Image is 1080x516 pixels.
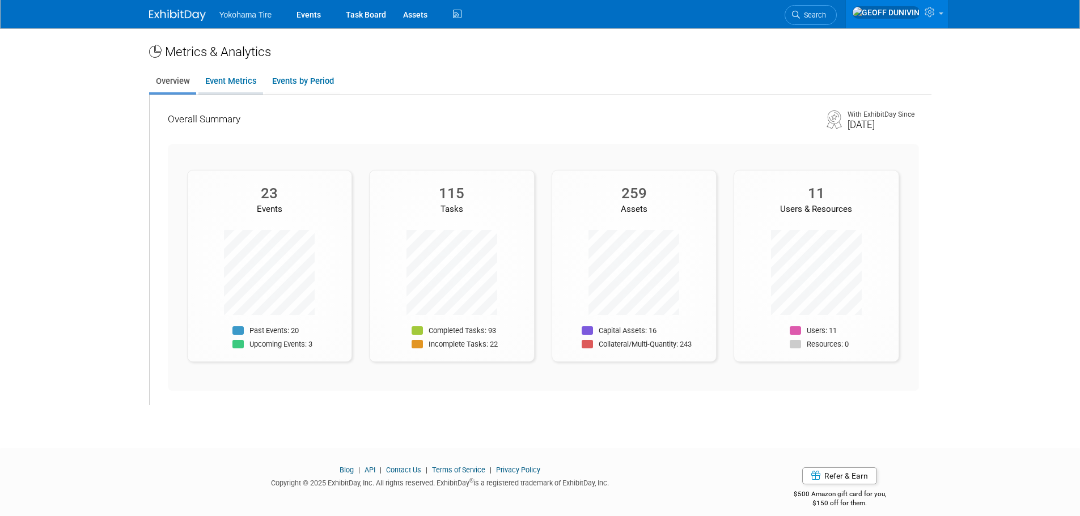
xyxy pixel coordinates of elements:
p: Resources: 0 [807,340,849,349]
a: Contact Us [386,466,421,474]
span: Search [800,11,826,19]
div: With ExhibitDay Since [848,110,914,119]
div: Copyright © 2025 ExhibitDay, Inc. All rights reserved. ExhibitDay is a registered trademark of Ex... [149,475,732,488]
div: Users & Resources [734,203,899,215]
a: Blog [340,466,354,474]
span: | [423,466,430,474]
p: Users: 11 [807,326,837,336]
a: Events by Period [265,70,340,92]
img: GEOFF DUNIVIN [852,6,920,19]
div: Tasks [370,203,534,215]
div: $500 Amazon gift card for you, [748,482,931,508]
p: Past Events: 20 [249,326,299,336]
a: Privacy Policy [496,466,540,474]
span: Yokohama Tire [219,10,272,19]
a: API [365,466,375,474]
p: Upcoming Events: 3 [249,340,312,349]
div: Metrics & Analytics [149,42,931,61]
p: Capital Assets: 16 [599,326,657,336]
a: Event Metrics [198,70,263,92]
div: Assets [552,203,717,215]
p: Collateral/Multi-Quantity: 243 [599,340,692,349]
span: | [377,466,384,474]
div: 115 [370,185,534,202]
p: Incomplete Tasks: 22 [429,340,498,349]
div: 259 [552,185,717,202]
p: Completed Tasks: 93 [429,326,496,336]
div: Events [188,203,352,215]
div: 11 [734,185,899,202]
a: Refer & Earn [802,467,877,484]
div: 23 [188,185,352,202]
a: Overview [149,70,196,92]
div: [DATE] [848,119,914,130]
div: Overall Summary [168,112,818,126]
a: Search [785,5,837,25]
img: ExhibitDay [149,10,206,21]
span: | [355,466,363,474]
span: | [487,466,494,474]
a: Terms of Service [432,466,485,474]
div: $150 off for them. [748,498,931,508]
sup: ® [469,477,473,484]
